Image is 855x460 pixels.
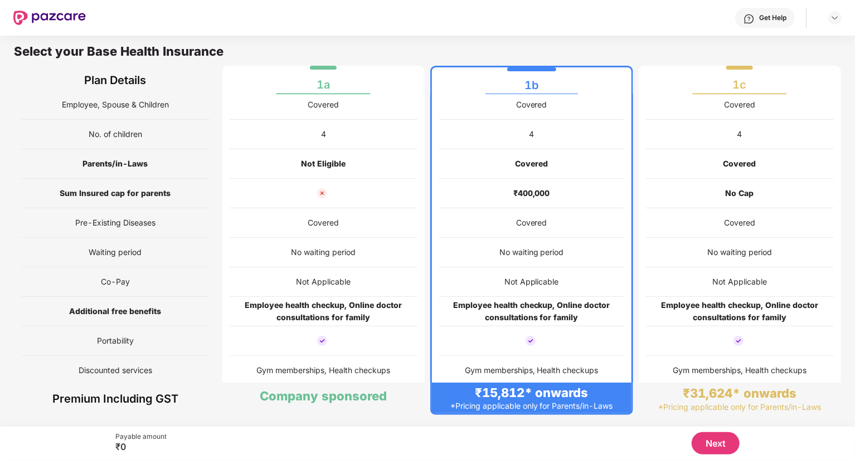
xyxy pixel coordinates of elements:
[724,217,755,229] div: Covered
[712,276,767,288] div: Not Applicable
[726,187,754,199] div: No Cap
[673,364,807,376] div: Gym memberships, Health checkups
[516,217,547,229] div: Covered
[256,364,390,376] div: Gym memberships, Health checkups
[744,13,755,25] img: svg+xml;base64,PHN2ZyBpZD0iSGVscC0zMngzMiIgeG1sbnM9Imh0dHA6Ly93d3cudzMub3JnLzIwMDAvc3ZnIiB3aWR0aD...
[79,360,152,381] span: Discounted services
[830,13,839,22] img: svg+xml;base64,PHN2ZyBpZD0iRHJvcGRvd24tMzJ4MzIiIHhtbG5zPSJodHRwOi8vd3d3LnczLm9yZy8yMDAwL3N2ZyIgd2...
[115,432,167,441] div: Payable amount
[707,246,772,258] div: No waiting period
[101,271,130,292] span: Co-Pay
[75,212,156,233] span: Pre-Existing Diseases
[89,242,142,263] span: Waiting period
[524,334,537,348] img: cover_tick.svg
[89,124,142,145] span: No. of children
[450,400,613,411] div: *Pricing applicable only for Parents/in-Laws
[499,246,564,258] div: No waiting period
[692,432,740,454] button: Next
[60,183,171,204] span: Sum Insured cap for parents
[301,158,346,170] div: Not Eligible
[733,69,747,91] div: 1c
[315,334,329,348] img: cover_tick.svg
[529,128,534,140] div: 4
[230,299,418,324] div: Employee health checkup, Online doctor consultations for family
[439,299,624,324] div: Employee health checkup, Online doctor consultations for family
[13,11,86,25] img: New Pazcare Logo
[321,128,326,140] div: 4
[724,99,755,111] div: Covered
[524,70,538,92] div: 1b
[513,187,550,199] div: ₹400,000
[723,158,756,170] div: Covered
[14,43,841,66] div: Select your Base Health Insurance
[69,301,161,322] span: Additional free benefits
[308,99,339,111] div: Covered
[82,153,148,174] span: Parents/in-Laws
[465,364,599,376] div: Gym memberships, Health checkups
[317,69,330,91] div: 1a
[315,187,329,200] img: not_cover_cross.svg
[115,441,167,452] div: ₹0
[62,94,169,115] span: Employee, Spouse & Children
[296,276,351,288] div: Not Applicable
[759,13,786,22] div: Get Help
[737,128,742,140] div: 4
[291,246,356,258] div: No waiting period
[21,383,210,415] div: Premium Including GST
[516,99,547,111] div: Covered
[732,334,745,348] img: cover_tick.svg
[515,158,548,170] div: Covered
[683,385,796,401] div: ₹31,624* onwards
[475,385,589,400] div: ₹15,812* onwards
[97,330,134,351] span: Portability
[504,276,559,288] div: Not Applicable
[658,402,821,412] div: *Pricing applicable only for Parents/in-Laws
[308,217,339,229] div: Covered
[260,388,387,404] div: Company sponsored
[21,66,210,94] div: Plan Details
[646,299,834,324] div: Employee health checkup, Online doctor consultations for family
